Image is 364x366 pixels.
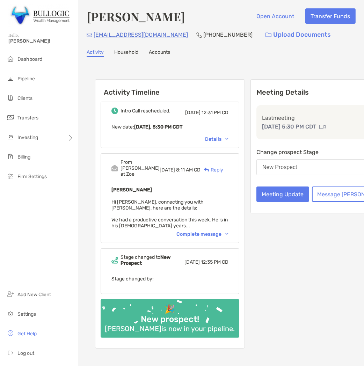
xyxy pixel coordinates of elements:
[319,124,326,130] img: communication type
[111,199,228,229] span: Hi [PERSON_NAME], connecting you with [PERSON_NAME], here are the details: We had a productive co...
[205,136,228,142] div: Details
[102,324,238,333] div: [PERSON_NAME] is now in your pipeline.
[111,257,118,264] img: Event icon
[185,110,201,116] span: [DATE]
[111,165,118,171] img: Event icon
[87,33,92,37] img: Email Icon
[111,108,118,114] img: Event icon
[225,233,228,235] img: Chevron icon
[17,154,30,160] span: Billing
[17,115,38,121] span: Transfers
[17,331,37,337] span: Get Help
[262,122,316,131] p: [DATE] 5:30 PM CDT
[305,8,356,24] button: Transfer Funds
[203,30,253,39] p: [PHONE_NUMBER]
[17,292,51,298] span: Add New Client
[225,138,228,140] img: Chevron icon
[95,80,245,96] h6: Activity Timeline
[8,38,74,44] span: [PERSON_NAME]!
[17,56,42,62] span: Dashboard
[176,167,201,173] span: 8:11 AM CD
[6,309,15,318] img: settings icon
[17,174,47,180] span: Firm Settings
[6,54,15,63] img: dashboard icon
[121,159,160,177] div: From [PERSON_NAME] at Zoe
[201,259,228,265] span: 12:35 PM CD
[262,164,297,170] div: New Prospect
[6,74,15,82] img: pipeline icon
[261,27,335,42] a: Upload Documents
[160,167,175,173] span: [DATE]
[162,304,178,314] div: 🎉
[6,133,15,141] img: investing icon
[6,152,15,161] img: billing icon
[6,94,15,102] img: clients icon
[121,254,184,266] div: Stage changed to
[138,314,202,324] div: New prospect!
[6,349,15,357] img: logout icon
[6,172,15,180] img: firm-settings icon
[184,259,200,265] span: [DATE]
[94,30,188,39] p: [EMAIL_ADDRESS][DOMAIN_NAME]
[6,113,15,122] img: transfers icon
[87,49,104,57] a: Activity
[202,110,228,116] span: 12:31 PM CD
[111,274,228,283] p: Stage changed by:
[6,290,15,298] img: add_new_client icon
[176,231,228,237] div: Complete message
[204,168,209,172] img: Reply icon
[87,8,185,24] h4: [PERSON_NAME]
[111,123,228,131] p: New date :
[201,166,223,174] div: Reply
[134,124,182,130] b: [DATE], 5:30 PM CDT
[121,254,170,266] b: New Prospect
[265,32,271,37] img: button icon
[17,350,34,356] span: Log out
[6,329,15,337] img: get-help icon
[114,49,138,57] a: Household
[111,187,152,193] b: [PERSON_NAME]
[17,311,36,317] span: Settings
[17,76,35,82] span: Pipeline
[17,95,32,101] span: Clients
[196,32,202,38] img: Phone Icon
[8,3,70,28] img: Zoe Logo
[121,108,170,114] div: Intro Call rescheduled.
[251,8,300,24] button: Open Account
[256,186,309,202] button: Meeting Update
[17,134,38,140] span: Investing
[149,49,170,57] a: Accounts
